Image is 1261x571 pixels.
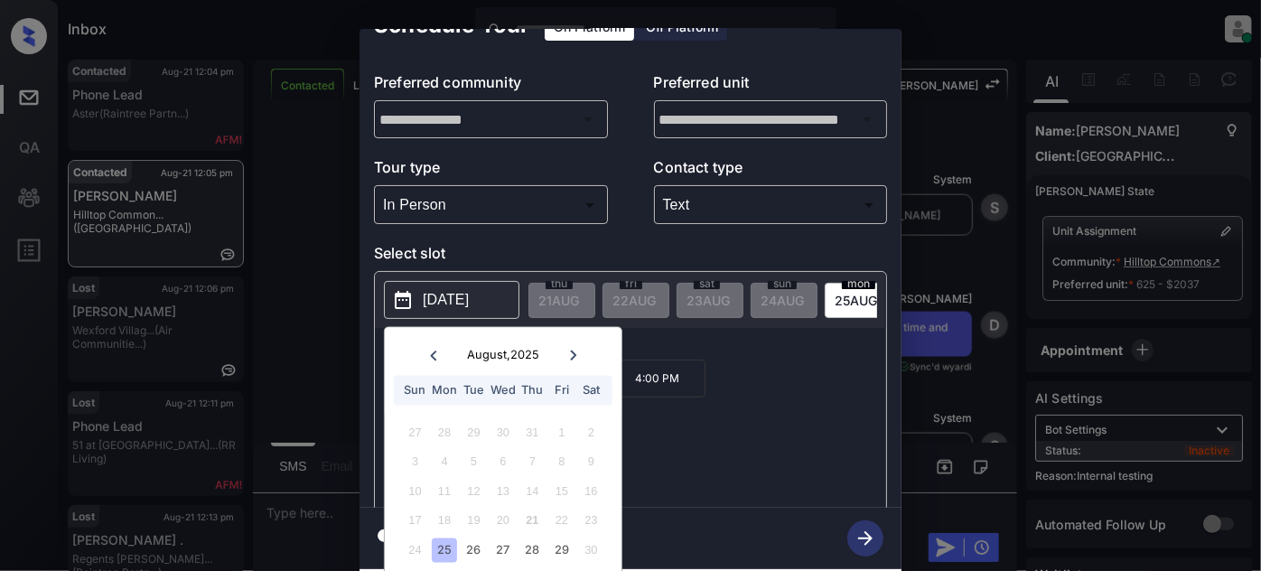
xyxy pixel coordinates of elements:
[520,379,545,403] div: Thu
[825,283,892,318] div: date-select
[659,190,883,220] div: Text
[549,479,574,503] div: Not available Friday, August 15th, 2025
[384,281,519,319] button: [DATE]
[432,450,456,474] div: Not available Monday, August 4th, 2025
[432,379,456,403] div: Mon
[378,190,603,220] div: In Person
[520,450,545,474] div: Not available Thursday, August 7th, 2025
[462,450,486,474] div: Not available Tuesday, August 5th, 2025
[490,420,515,445] div: Not available Wednesday, July 30th, 2025
[403,420,427,445] div: Not available Sunday, July 27th, 2025
[579,420,603,445] div: Not available Saturday, August 2nd, 2025
[835,293,877,308] span: 25 AUG
[467,349,539,362] div: August , 2025
[520,479,545,503] div: Not available Thursday, August 14th, 2025
[374,156,608,185] p: Tour type
[374,71,608,100] p: Preferred community
[432,479,456,503] div: Not available Monday, August 11th, 2025
[654,71,888,100] p: Preferred unit
[490,479,515,503] div: Not available Wednesday, August 13th, 2025
[842,278,875,289] span: mon
[462,479,486,503] div: Not available Tuesday, August 12th, 2025
[836,515,894,562] button: btn-next
[374,242,887,271] p: Select slot
[610,360,705,398] p: 4:00 PM
[490,379,515,403] div: Wed
[462,379,486,403] div: Tue
[520,420,545,445] div: Not available Thursday, July 31st, 2025
[400,328,886,360] p: *Available time slots
[549,420,574,445] div: Not available Friday, August 1st, 2025
[490,450,515,474] div: Not available Wednesday, August 6th, 2025
[549,379,574,403] div: Fri
[403,450,427,474] div: Not available Sunday, August 3rd, 2025
[403,379,427,403] div: Sun
[549,450,574,474] div: Not available Friday, August 8th, 2025
[403,479,427,503] div: Not available Sunday, August 10th, 2025
[654,156,888,185] p: Contact type
[462,420,486,445] div: Not available Tuesday, July 29th, 2025
[579,379,603,403] div: Sat
[423,289,469,311] p: [DATE]
[579,479,603,503] div: Not available Saturday, August 16th, 2025
[579,450,603,474] div: Not available Saturday, August 9th, 2025
[432,420,456,445] div: Not available Monday, July 28th, 2025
